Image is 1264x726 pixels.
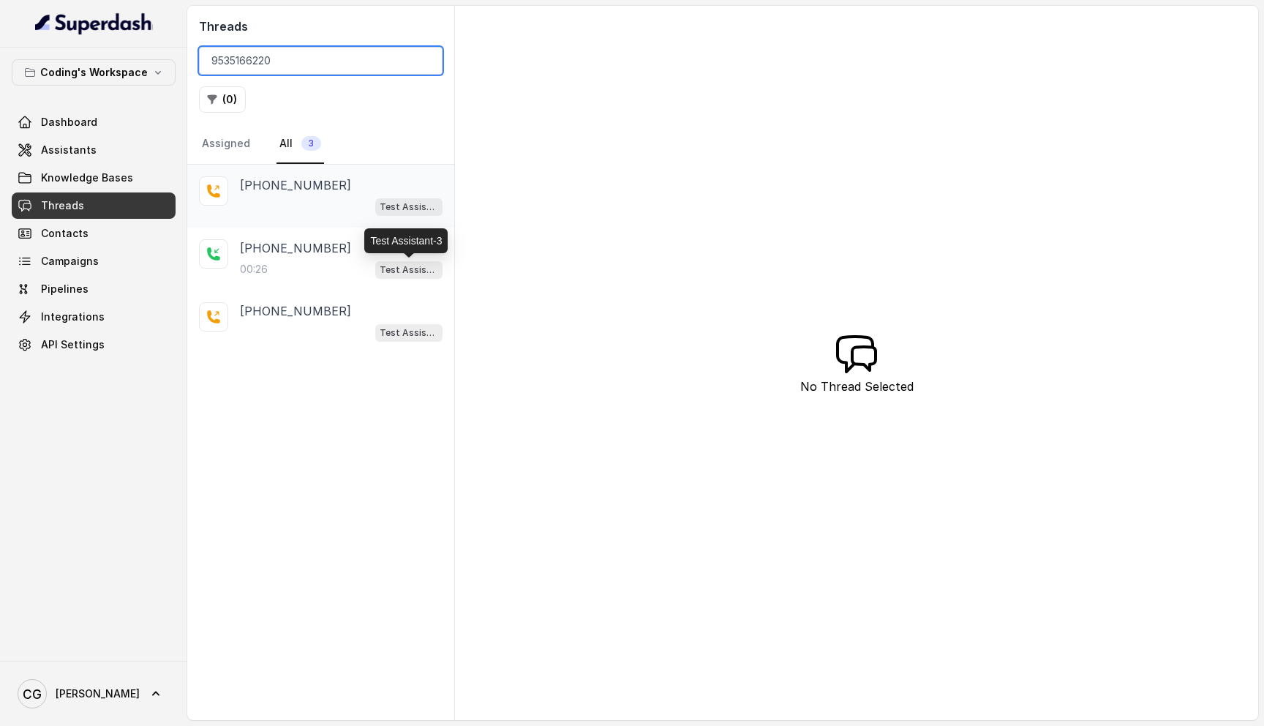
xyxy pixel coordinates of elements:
[12,109,176,135] a: Dashboard
[240,239,351,257] p: [PHONE_NUMBER]
[12,220,176,247] a: Contacts
[35,12,153,35] img: light.svg
[41,171,133,185] span: Knowledge Bases
[41,115,97,130] span: Dashboard
[12,192,176,219] a: Threads
[12,276,176,302] a: Pipelines
[41,143,97,157] span: Assistants
[41,226,89,241] span: Contacts
[301,136,321,151] span: 3
[800,378,914,395] p: No Thread Selected
[41,198,84,213] span: Threads
[41,310,105,324] span: Integrations
[12,673,176,714] a: [PERSON_NAME]
[41,282,89,296] span: Pipelines
[240,176,351,194] p: [PHONE_NUMBER]
[380,200,438,214] p: Test Assistant- 2
[199,47,443,75] input: Search by Call ID or Phone Number
[240,302,351,320] p: [PHONE_NUMBER]
[56,686,140,701] span: [PERSON_NAME]
[380,326,438,340] p: Test Assistant-3
[380,263,438,277] p: Test Assistant-3
[276,124,324,164] a: All3
[199,18,443,35] h2: Threads
[12,332,176,358] a: API Settings
[12,59,176,86] button: Coding's Workspace
[40,64,148,81] p: Coding's Workspace
[12,248,176,274] a: Campaigns
[12,137,176,163] a: Assistants
[12,165,176,191] a: Knowledge Bases
[199,86,246,113] button: (0)
[199,124,443,164] nav: Tabs
[41,337,105,352] span: API Settings
[23,686,42,702] text: CG
[240,262,268,277] p: 00:26
[199,124,253,164] a: Assigned
[364,228,448,253] div: Test Assistant-3
[41,254,99,269] span: Campaigns
[12,304,176,330] a: Integrations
